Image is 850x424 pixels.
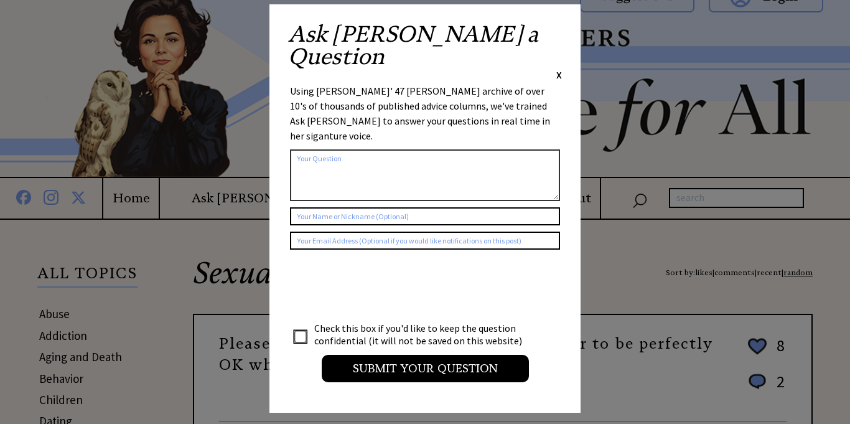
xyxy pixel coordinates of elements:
div: Using [PERSON_NAME]' 47 [PERSON_NAME] archive of over 10's of thousands of published advice colum... [290,83,560,143]
input: Your Email Address (Optional if you would like notifications on this post) [290,232,560,250]
h2: Ask [PERSON_NAME] a Question [288,23,562,68]
input: Your Name or Nickname (Optional) [290,207,560,225]
td: Check this box if you'd like to keep the question confidential (it will not be saved on this webs... [314,321,534,347]
span: X [556,68,562,81]
iframe: reCAPTCHA [290,262,479,311]
input: Submit your Question [322,355,529,382]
